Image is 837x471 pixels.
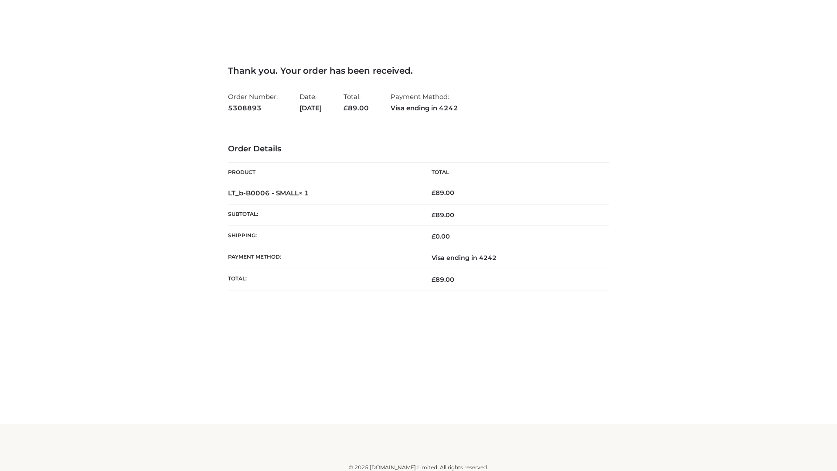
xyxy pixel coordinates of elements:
h3: Thank you. Your order has been received. [228,65,609,76]
th: Total [418,163,609,182]
span: 89.00 [432,211,454,219]
th: Total: [228,269,418,290]
li: Date: [299,89,322,116]
td: Visa ending in 4242 [418,247,609,269]
bdi: 0.00 [432,232,450,240]
li: Total: [344,89,369,116]
span: £ [432,211,436,219]
strong: [DATE] [299,102,322,114]
span: 89.00 [344,104,369,112]
strong: Visa ending in 4242 [391,102,458,114]
th: Shipping: [228,226,418,247]
span: 89.00 [432,276,454,283]
strong: × 1 [299,189,309,197]
h3: Order Details [228,144,609,154]
th: Subtotal: [228,204,418,225]
th: Payment method: [228,247,418,269]
li: Payment Method: [391,89,458,116]
th: Product [228,163,418,182]
span: £ [432,276,436,283]
span: £ [432,189,436,197]
span: £ [432,232,436,240]
li: Order Number: [228,89,278,116]
bdi: 89.00 [432,189,454,197]
span: £ [344,104,348,112]
strong: LT_b-B0006 - SMALL [228,189,309,197]
strong: 5308893 [228,102,278,114]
